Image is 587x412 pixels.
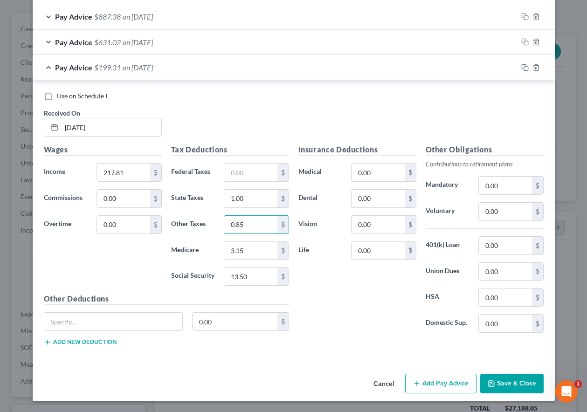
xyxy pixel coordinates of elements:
label: Medical [294,163,347,182]
label: Voluntary [421,202,474,221]
div: $ [277,164,289,181]
input: 0.00 [352,164,404,181]
label: Social Security [166,267,220,286]
div: $ [532,263,543,281]
input: 0.00 [479,263,532,281]
div: $ [405,242,416,260]
div: $ [277,313,289,330]
span: $887.38 [94,12,121,21]
h5: Other Deductions [44,293,289,305]
label: Life [294,241,347,260]
div: $ [150,164,161,181]
div: $ [277,190,289,207]
span: Use on Schedule I [57,92,107,100]
button: Add Pay Advice [405,374,477,393]
span: on [DATE] [123,38,153,47]
button: Save & Close [480,374,544,393]
h5: Insurance Deductions [298,144,416,156]
span: on [DATE] [123,63,153,72]
label: HSA [421,288,474,307]
label: Vision [294,215,347,234]
div: $ [405,164,416,181]
button: Cancel [366,375,401,393]
div: $ [532,237,543,254]
div: $ [277,268,289,285]
input: 0.00 [224,216,277,233]
input: MM/DD/YYYY [62,118,161,136]
label: State Taxes [166,189,220,208]
label: Mandatory [421,176,474,195]
input: 0.00 [479,315,532,332]
div: $ [532,203,543,220]
div: $ [277,216,289,233]
span: $199.31 [94,63,121,72]
input: 0.00 [479,203,532,220]
input: 0.00 [352,216,404,233]
span: 1 [574,380,582,388]
input: Specify... [44,313,183,330]
input: 0.00 [97,216,150,233]
span: Pay Advice [55,38,92,47]
div: $ [150,216,161,233]
h5: Wages [44,144,162,156]
label: Dental [294,189,347,208]
label: Other Taxes [166,215,220,234]
span: $631.02 [94,38,121,47]
h5: Tax Deductions [171,144,289,156]
span: on [DATE] [123,12,153,21]
span: Pay Advice [55,63,92,72]
label: Union Dues [421,262,474,281]
label: Overtime [39,215,92,234]
button: Add new deduction [44,338,117,346]
input: 0.00 [479,288,532,306]
div: $ [277,242,289,260]
span: Income [44,167,65,175]
label: Federal Taxes [166,163,220,182]
input: 0.00 [479,177,532,194]
div: $ [405,190,416,207]
input: 0.00 [352,242,404,260]
h5: Other Obligations [426,144,544,156]
label: Domestic Sup. [421,314,474,333]
div: $ [532,315,543,332]
label: Medicare [166,241,220,260]
input: 0.00 [97,164,150,181]
span: Pay Advice [55,12,92,21]
div: $ [532,288,543,306]
input: 0.00 [224,164,277,181]
p: Contributions to retirement plans [426,159,544,169]
span: Received On [44,109,80,117]
input: 0.00 [479,237,532,254]
input: 0.00 [352,190,404,207]
input: 0.00 [224,268,277,285]
input: 0.00 [224,242,277,260]
iframe: Intercom live chat [555,380,578,403]
label: 401(k) Loan [421,236,474,255]
div: $ [150,190,161,207]
input: 0.00 [97,190,150,207]
input: 0.00 [193,313,277,330]
input: 0.00 [224,190,277,207]
div: $ [532,177,543,194]
label: Commissions [39,189,92,208]
div: $ [405,216,416,233]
